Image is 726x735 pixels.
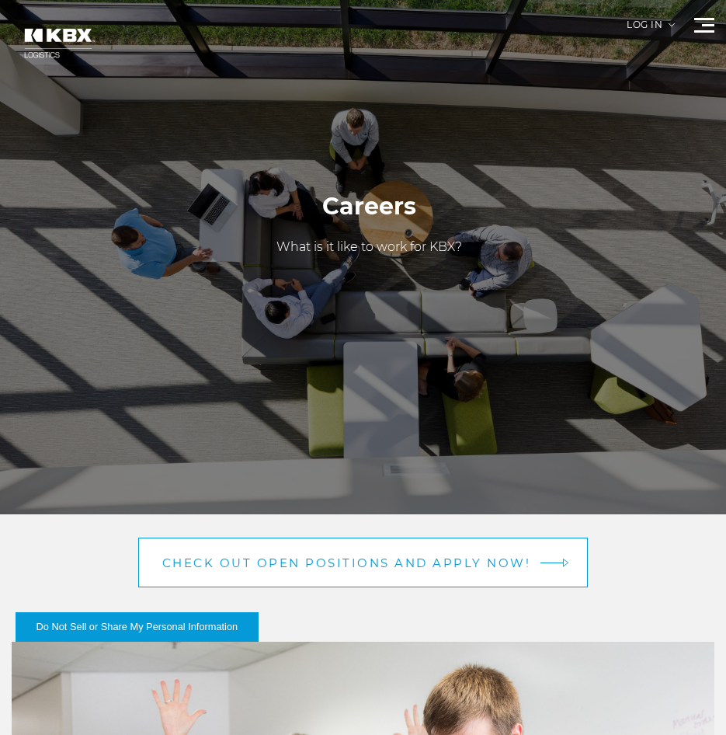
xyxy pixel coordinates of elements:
img: arrow [669,23,675,26]
div: Log in [627,20,675,41]
a: Check out open positions and apply now! arrow arrow [138,538,589,587]
h1: Careers [276,191,462,222]
p: What is it like to work for KBX? [276,238,462,256]
img: kbx logo [12,16,105,71]
button: Do Not Sell or Share My Personal Information [16,612,259,642]
img: arrow [563,559,569,567]
span: Check out open positions and apply now! [162,557,531,569]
